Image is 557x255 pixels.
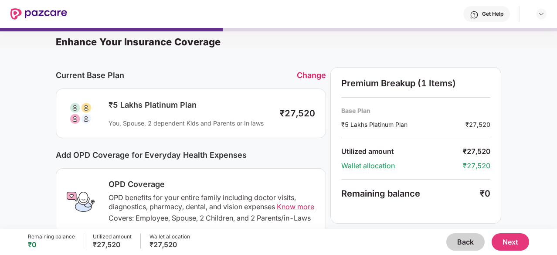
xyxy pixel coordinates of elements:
div: ₹27,520 [280,108,315,119]
div: ₹0 [28,240,75,249]
div: Utilized amount [341,147,463,156]
img: svg+xml;base64,PHN2ZyBpZD0iSGVscC0zMngzMiIgeG1sbnM9Imh0dHA6Ly93d3cudzMub3JnLzIwMDAvc3ZnIiB3aWR0aD... [470,10,479,19]
div: Remaining balance [341,188,480,199]
div: ₹27,520 [93,240,132,249]
div: Premium Breakup (1 Items) [341,78,490,88]
div: OPD benefits for your entire family including doctor visits, diagnostics, pharmacy, dental, and v... [109,193,315,211]
div: Get Help [482,10,503,17]
div: Covers: Employee, Spouse, 2 Children, and 2 Parents/in-Laws [109,214,315,223]
button: Back [446,233,485,251]
div: Change [297,71,326,80]
img: OPD Coverage [67,188,95,216]
span: Know more [277,202,314,211]
div: Current Base Plan [56,71,297,80]
div: OPD Coverage [109,179,315,190]
div: ₹27,520 [463,147,490,156]
div: Base Plan [341,106,490,115]
div: Enhance Your Insurance Coverage [56,36,557,48]
div: ₹27,520 [465,120,490,129]
div: ₹27,520 [463,161,490,170]
div: Add OPD Coverage for Everyday Health Expenses [56,150,326,160]
img: svg+xml;base64,PHN2ZyB3aWR0aD0iODAiIGhlaWdodD0iODAiIHZpZXdCb3g9IjAgMCA4MCA4MCIgZmlsbD0ibm9uZSIgeG... [67,99,95,127]
div: ₹0 [480,188,490,199]
div: Wallet allocation [341,161,463,170]
div: You, Spouse, 2 dependent Kids and Parents or In laws [109,119,271,127]
div: Remaining balance [28,233,75,240]
div: ₹5 Lakhs Platinum Plan [341,120,465,129]
div: ₹27,520 [149,240,190,249]
div: ₹5 Lakhs Platinum Plan [109,100,271,110]
div: Wallet allocation [149,233,190,240]
img: svg+xml;base64,PHN2ZyBpZD0iRHJvcGRvd24tMzJ4MzIiIHhtbG5zPSJodHRwOi8vd3d3LnczLm9yZy8yMDAwL3N2ZyIgd2... [538,10,545,17]
img: New Pazcare Logo [10,8,67,20]
button: Next [492,233,529,251]
div: Utilized amount [93,233,132,240]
